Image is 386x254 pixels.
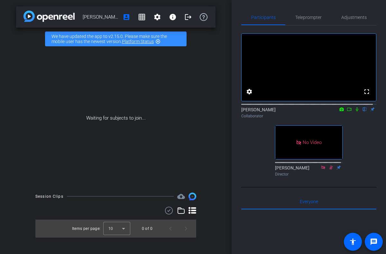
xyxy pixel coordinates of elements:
span: Destinations for your clips [177,193,185,200]
img: Session clips [188,193,196,200]
span: Teleprompter [295,15,322,20]
mat-icon: flip [361,106,369,112]
mat-icon: message [370,238,378,246]
button: Previous page [163,221,178,236]
span: Participants [251,15,276,20]
mat-icon: account_box [123,13,130,21]
div: Collaborator [241,113,376,119]
button: Next page [178,221,194,236]
div: [PERSON_NAME] [241,106,376,119]
mat-icon: info [169,13,177,21]
div: Director [275,171,343,177]
img: app-logo [23,11,75,22]
mat-icon: fullscreen [363,88,371,95]
span: [PERSON_NAME] [83,11,119,23]
div: We have updated the app to v2.15.0. Please make sure the mobile user has the newest version. [45,32,187,46]
div: Waiting for subjects to join... [16,50,216,186]
div: 0 of 0 [142,225,152,232]
div: Items per page: [72,225,101,232]
mat-icon: settings [245,88,253,95]
span: Everyone [300,199,318,204]
mat-icon: cloud_upload [177,193,185,200]
mat-icon: highlight_off [155,39,161,44]
mat-icon: settings [153,13,161,21]
mat-icon: logout [184,13,192,21]
div: [PERSON_NAME] [275,165,343,177]
mat-icon: accessibility [349,238,357,246]
span: Adjustments [341,15,367,20]
a: Platform Status [122,39,154,44]
div: Session Clips [35,193,63,200]
span: No Video [303,140,322,145]
mat-icon: grid_on [138,13,146,21]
